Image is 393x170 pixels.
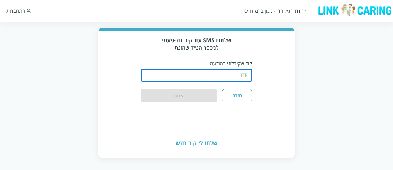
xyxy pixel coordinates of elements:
div: התחברות [6,7,25,14]
p: קוד שקיבלתי בהודעה [141,60,252,67]
img: התחברות [27,9,31,13]
img: logo [316,3,393,17]
div: למספר הנייד שהזנת [141,36,252,51]
input: OTP [141,69,252,82]
strong: שלחנו SMS עם קוד חד-פעמי [162,36,231,44]
div: יחידת הגיל הרך- מכון ברנקו וייס [244,7,306,14]
div: שלחו לי קוד חדש [98,129,295,157]
button: חזרה [222,89,252,102]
